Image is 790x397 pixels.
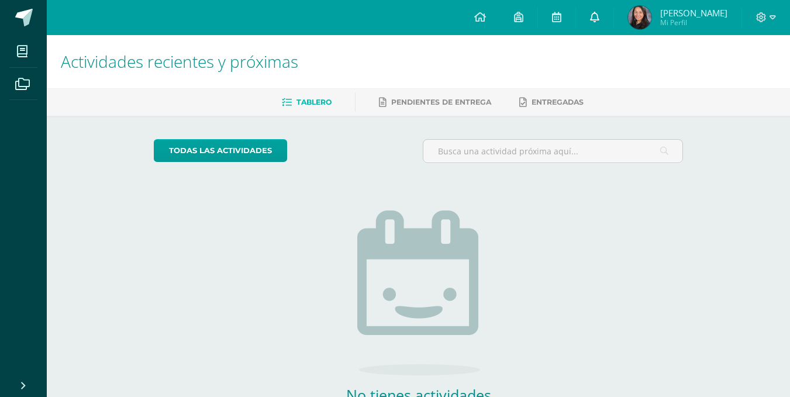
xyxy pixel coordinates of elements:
[282,93,332,112] a: Tablero
[357,210,480,375] img: no_activities.png
[379,93,491,112] a: Pendientes de entrega
[519,93,584,112] a: Entregadas
[660,7,727,19] span: [PERSON_NAME]
[628,6,651,29] img: 27a0953f6a46eeb3940d761817ea95a2.png
[423,140,682,163] input: Busca una actividad próxima aquí...
[154,139,287,162] a: todas las Actividades
[532,98,584,106] span: Entregadas
[660,18,727,27] span: Mi Perfil
[61,50,298,73] span: Actividades recientes y próximas
[391,98,491,106] span: Pendientes de entrega
[296,98,332,106] span: Tablero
